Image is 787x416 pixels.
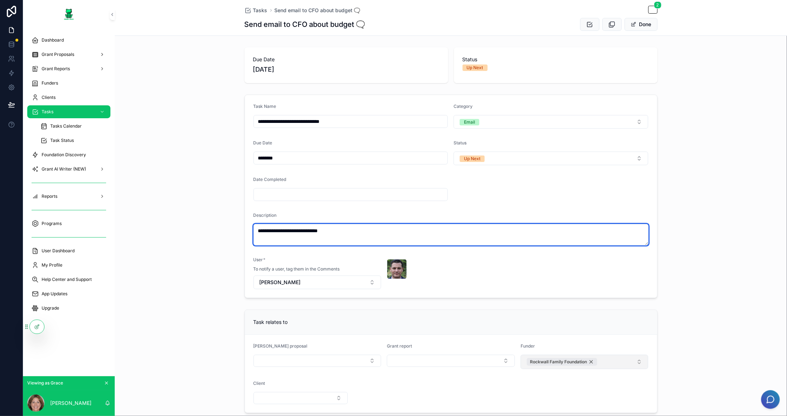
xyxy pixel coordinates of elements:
span: Programs [42,221,62,226]
a: Tasks Calendar [36,120,110,133]
span: My Profile [42,262,62,268]
div: Up Next [464,156,480,162]
p: [PERSON_NAME] [50,400,91,407]
button: Select Button [521,355,649,369]
div: Up Next [467,64,483,71]
span: Task Name [253,104,276,109]
div: scrollable content [23,29,115,324]
button: 2 [648,6,658,15]
span: Help Center and Support [42,277,92,282]
span: Client [253,381,265,386]
span: Upgrade [42,305,59,311]
span: Grant Proposals [42,52,74,57]
span: [PERSON_NAME] proposal [253,343,308,349]
span: Category [454,104,473,109]
button: Select Button [253,276,381,289]
a: Funders [27,77,110,90]
a: Grant Proposals [27,48,110,61]
h1: Send email to CFO about budget 🗨️ [245,19,365,29]
button: Unselect 344 [527,358,597,366]
a: App Updates [27,287,110,300]
div: Email [464,119,475,125]
a: Grant Reports [27,62,110,75]
span: Tasks [253,7,267,14]
span: Viewing as Grace [27,380,63,386]
span: Tasks Calendar [50,123,82,129]
span: Description [253,212,277,218]
span: User Dashboard [42,248,75,254]
a: My Profile [27,259,110,272]
span: Foundation Discovery [42,152,86,158]
span: Reports [42,193,57,199]
a: Grant AI Writer (NEW) [27,163,110,176]
a: Send email to CFO about budget 🗨️ [275,7,360,14]
span: Due Date [253,140,272,145]
span: Date Completed [253,177,286,182]
span: User [253,257,263,262]
span: Grant Reports [42,66,70,72]
button: Select Button [253,355,381,367]
a: Foundation Discovery [27,148,110,161]
a: Help Center and Support [27,273,110,286]
button: Select Button [454,152,648,165]
a: Task Status [36,134,110,147]
a: Tasks [245,7,267,14]
a: Programs [27,217,110,230]
button: Select Button [253,392,348,404]
span: [PERSON_NAME] [260,279,301,286]
button: Select Button [454,115,648,129]
span: Funder [521,343,535,349]
span: App Updates [42,291,67,297]
button: Done [625,18,658,31]
span: Status [454,140,466,145]
span: Clients [42,95,56,100]
span: Grant report [387,343,412,349]
a: Reports [27,190,110,203]
a: Upgrade [27,302,110,315]
span: Due Date [253,56,440,63]
a: User Dashboard [27,244,110,257]
a: Tasks [27,105,110,118]
span: [DATE] [253,64,440,75]
span: 2 [654,1,662,9]
span: Dashboard [42,37,64,43]
span: Rockwall Family Foundation [530,359,587,365]
span: Funders [42,80,58,86]
span: To notify a user, tag them in the Comments [253,266,340,272]
span: Task relates to [253,319,288,325]
a: Dashboard [27,34,110,47]
span: Tasks [42,109,53,115]
a: Clients [27,91,110,104]
img: App logo [63,9,75,20]
button: Select Button [387,355,515,367]
span: Grant AI Writer (NEW) [42,166,86,172]
span: Task Status [50,138,74,143]
span: Status [463,56,649,63]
